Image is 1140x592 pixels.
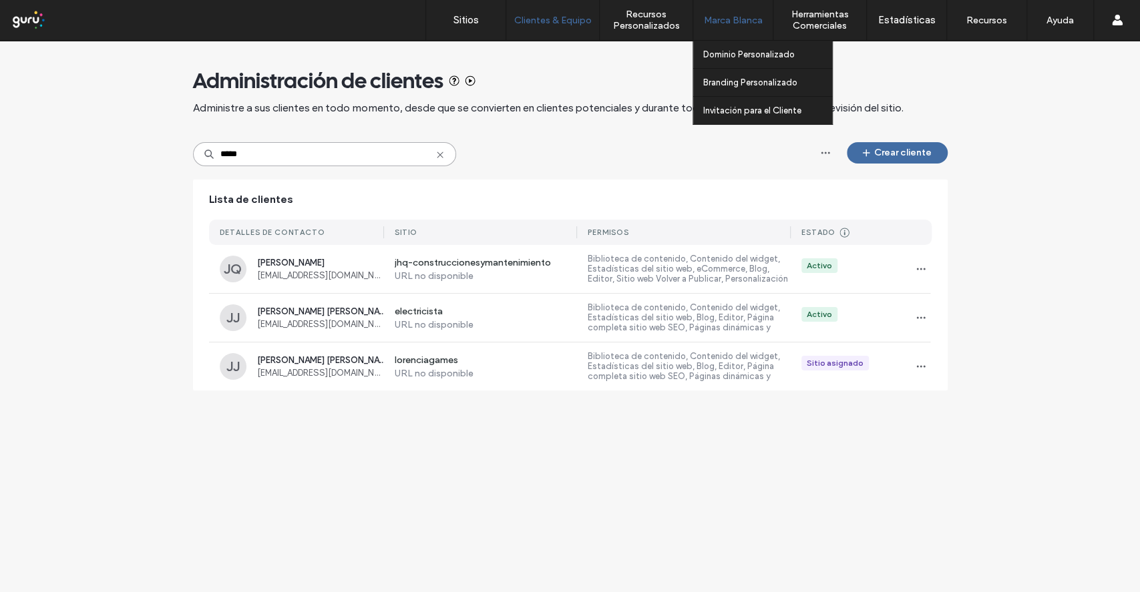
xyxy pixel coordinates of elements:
[588,254,791,284] label: Biblioteca de contenido, Contenido del widget, Estadísticas del sitio web, eCommerce, Blog, Edito...
[588,302,791,333] label: Biblioteca de contenido, Contenido del widget, Estadísticas del sitio web, Blog, Editor, Página c...
[29,9,65,21] span: Ayuda
[209,342,932,390] a: JJ[PERSON_NAME] [PERSON_NAME][EMAIL_ADDRESS][DOMAIN_NAME]lorenciagamesURL no disponibleBiblioteca...
[807,260,832,272] div: Activo
[395,354,578,368] label: lorenciagames
[220,256,246,282] div: JQ
[966,15,1007,26] label: Recursos
[193,101,904,115] span: Administre a sus clientes en todo momento, desde que se convierten en clientes potenciales y dura...
[209,294,932,342] a: JJ[PERSON_NAME] [PERSON_NAME][EMAIL_ADDRESS][DOMAIN_NAME]electricistaURL no disponibleBiblioteca ...
[801,228,835,237] div: Estado
[600,9,693,31] label: Recursos Personalizados
[257,368,384,378] span: [EMAIL_ADDRESS][DOMAIN_NAME]
[703,105,801,115] label: Invitación para el Cliente
[395,228,417,237] div: Sitio
[257,319,384,329] span: [EMAIL_ADDRESS][DOMAIN_NAME]
[807,357,864,369] div: Sitio asignado
[395,319,578,330] label: URL no disponible
[703,41,832,68] a: Dominio Personalizado
[588,228,629,237] div: Permisos
[257,355,384,365] span: [PERSON_NAME] [PERSON_NAME]
[847,142,948,164] button: Crear cliente
[453,14,479,26] label: Sitios
[220,304,246,331] div: JJ
[257,270,384,280] span: [EMAIL_ADDRESS][DOMAIN_NAME]
[193,67,443,94] span: Administración de clientes
[220,228,325,237] div: DETALLES DE CONTACTO
[1047,15,1074,26] label: Ayuda
[703,77,797,87] label: Branding Personalizado
[395,368,578,379] label: URL no disponible
[703,69,832,96] a: Branding Personalizado
[209,245,932,294] a: JQ[PERSON_NAME][EMAIL_ADDRESS][DOMAIN_NAME]jhq-construccionesymantenimientoURL no disponibleBibli...
[257,306,384,316] span: [PERSON_NAME] [PERSON_NAME]
[514,15,592,26] label: Clientes & Equipo
[257,258,384,268] span: [PERSON_NAME]
[704,15,763,26] label: Marca Blanca
[878,14,936,26] label: Estadísticas
[395,306,578,319] label: electricista
[395,270,578,282] label: URL no disponible
[209,192,293,207] span: Lista de clientes
[703,97,832,124] a: Invitación para el Cliente
[588,351,791,382] label: Biblioteca de contenido, Contenido del widget, Estadísticas del sitio web, Blog, Editor, Página c...
[807,308,832,320] div: Activo
[773,9,866,31] label: Herramientas Comerciales
[395,257,578,270] label: jhq-construccionesymantenimiento
[703,49,795,59] label: Dominio Personalizado
[220,353,246,380] div: JJ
